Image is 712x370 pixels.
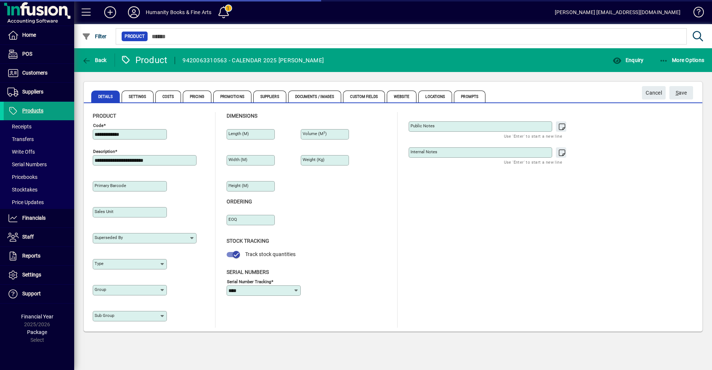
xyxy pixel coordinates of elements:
button: Add [98,6,122,19]
span: Costs [155,91,181,102]
a: Knowledge Base [688,1,703,26]
span: Track stock quantities [245,251,296,257]
span: Pricebooks [7,174,37,180]
button: Filter [80,30,109,43]
mat-label: Sub group [95,313,114,318]
span: Customers [22,70,47,76]
span: Package [27,329,47,335]
mat-label: Length (m) [228,131,249,136]
a: Staff [4,228,74,246]
mat-label: Superseded by [95,235,123,240]
button: Cancel [642,86,666,99]
a: Pricebooks [4,171,74,183]
span: Prompts [454,91,485,102]
mat-hint: Use 'Enter' to start a new line [504,132,562,140]
span: Suppliers [22,89,43,95]
span: Locations [418,91,452,102]
span: Home [22,32,36,38]
app-page-header-button: Back [74,53,115,67]
mat-label: Type [95,261,103,266]
span: Write Offs [7,149,35,155]
mat-label: Width (m) [228,157,247,162]
a: Receipts [4,120,74,133]
span: Ordering [227,199,252,204]
mat-label: Volume (m ) [303,131,327,136]
div: 9420063310563 - CALENDAR 2025 [PERSON_NAME] [182,55,324,66]
a: Price Updates [4,196,74,209]
button: More Options [657,53,706,67]
span: Products [22,108,43,114]
span: Serial Numbers [7,161,47,167]
span: Settings [22,272,41,278]
button: Save [669,86,693,99]
span: Transfers [7,136,34,142]
button: Profile [122,6,146,19]
span: Documents / Images [288,91,342,102]
mat-label: Serial Number tracking [227,279,271,284]
span: Website [387,91,417,102]
a: Settings [4,266,74,284]
a: Reports [4,247,74,265]
a: Suppliers [4,83,74,101]
mat-label: Group [95,287,106,292]
span: Dimensions [227,113,257,119]
span: Suppliers [253,91,286,102]
a: Serial Numbers [4,158,74,171]
span: Promotions [213,91,251,102]
span: POS [22,51,32,57]
mat-label: Internal Notes [411,149,437,154]
span: Enquiry [613,57,643,63]
a: Home [4,26,74,45]
mat-label: Description [93,149,115,154]
span: Serial Numbers [227,269,269,275]
span: ave [676,87,687,99]
div: Humanity Books & Fine Arts [146,6,212,18]
mat-label: Weight (Kg) [303,157,324,162]
span: Back [82,57,107,63]
div: [PERSON_NAME] [EMAIL_ADDRESS][DOMAIN_NAME] [555,6,680,18]
a: Support [4,285,74,303]
span: Support [22,291,41,297]
a: Customers [4,64,74,82]
span: Pricing [183,91,211,102]
mat-label: Primary barcode [95,183,126,188]
a: Financials [4,209,74,227]
div: Product [121,54,168,66]
span: Staff [22,234,34,240]
span: Product [93,113,116,119]
mat-hint: Use 'Enter' to start a new line [504,158,562,166]
span: Financials [22,215,46,221]
span: Details [91,91,120,102]
sup: 3 [323,131,325,134]
span: Receipts [7,124,32,130]
span: Reports [22,253,40,259]
span: More Options [659,57,705,63]
span: Product [125,33,145,40]
mat-label: Code [93,123,103,128]
span: Stock Tracking [227,238,269,244]
mat-label: Public Notes [411,123,435,128]
button: Back [80,53,109,67]
mat-label: EOQ [228,217,237,222]
button: Enquiry [611,53,645,67]
a: Transfers [4,133,74,145]
span: S [676,90,679,96]
mat-label: Height (m) [228,183,248,188]
span: Settings [122,91,154,102]
a: Stocktakes [4,183,74,196]
mat-label: Sales unit [95,209,113,214]
span: Financial Year [21,314,53,320]
span: Cancel [646,87,662,99]
span: Price Updates [7,199,44,205]
a: POS [4,45,74,63]
span: Custom Fields [343,91,385,102]
span: Stocktakes [7,187,37,193]
span: Filter [82,33,107,39]
a: Write Offs [4,145,74,158]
